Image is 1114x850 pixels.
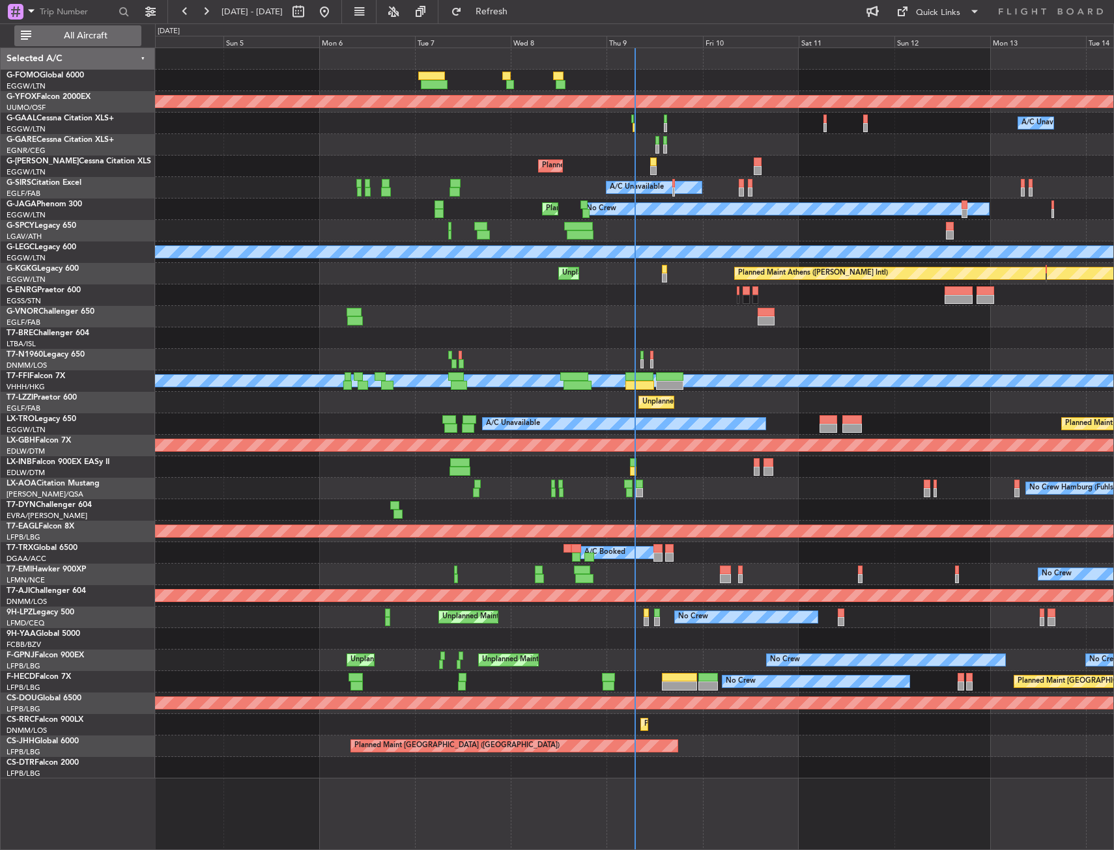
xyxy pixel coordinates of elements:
input: Trip Number [40,2,115,21]
div: A/C Unavailable [486,414,540,433]
div: Planned Maint [GEOGRAPHIC_DATA] ([GEOGRAPHIC_DATA]) [354,736,560,756]
span: G-GAAL [7,115,36,122]
a: G-YFOXFalcon 2000EX [7,93,91,101]
a: VHHH/HKG [7,382,45,392]
button: All Aircraft [14,25,141,46]
a: LFPB/LBG [7,661,40,671]
a: EDLW/DTM [7,468,45,478]
div: Wed 8 [511,36,607,48]
span: CS-DOU [7,694,37,702]
span: F-GPNJ [7,651,35,659]
span: CS-DTR [7,759,35,767]
a: EGGW/LTN [7,167,46,177]
span: T7-BRE [7,329,33,337]
span: T7-EAGL [7,523,38,530]
span: CS-JHH [7,737,35,745]
a: G-SPCYLegacy 650 [7,222,76,230]
a: CS-RRCFalcon 900LX [7,716,83,724]
span: G-SIRS [7,179,31,187]
a: G-ENRGPraetor 600 [7,286,81,294]
div: A/C Unavailable [610,178,664,197]
a: FCBB/BZV [7,640,41,650]
a: T7-AJIChallenger 604 [7,587,86,595]
a: LFPB/LBG [7,683,40,692]
span: T7-FFI [7,372,29,380]
a: EGGW/LTN [7,81,46,91]
a: G-GARECessna Citation XLS+ [7,136,114,144]
a: G-KGKGLegacy 600 [7,265,79,273]
button: Refresh [445,1,523,22]
div: Mon 13 [990,36,1086,48]
div: [DATE] [158,26,180,37]
span: F-HECD [7,673,35,681]
a: EGLF/FAB [7,318,40,327]
span: G-GARE [7,136,36,144]
div: Sat 4 [128,36,223,48]
div: No Crew [678,607,708,627]
span: G-KGKG [7,265,37,273]
div: Unplanned Maint [GEOGRAPHIC_DATA] ([GEOGRAPHIC_DATA]) [642,392,857,412]
span: Refresh [464,7,519,16]
a: LGAV/ATH [7,232,42,241]
a: LFPB/LBG [7,747,40,757]
div: Unplanned Maint [GEOGRAPHIC_DATA] (Ataturk) [562,264,726,283]
a: LFPB/LBG [7,769,40,778]
a: EGGW/LTN [7,124,46,134]
a: EGLF/FAB [7,404,40,413]
a: LFPB/LBG [7,532,40,542]
button: Quick Links [890,1,986,22]
a: T7-EAGLFalcon 8X [7,523,74,530]
a: EGGW/LTN [7,275,46,284]
a: 9H-LPZLegacy 500 [7,609,74,616]
div: No Crew [770,650,800,670]
a: CS-DTRFalcon 2000 [7,759,79,767]
a: G-LEGCLegacy 600 [7,243,76,251]
span: T7-N1960 [7,351,43,359]
div: Unplanned Maint [GEOGRAPHIC_DATA] ([GEOGRAPHIC_DATA]) [482,650,696,670]
div: Quick Links [916,7,960,20]
div: Mon 6 [319,36,415,48]
span: T7-DYN [7,501,36,509]
span: T7-LZZI [7,394,33,402]
a: EDLW/DTM [7,446,45,456]
span: G-VNOR [7,308,38,316]
div: Planned Maint Athens ([PERSON_NAME] Intl) [738,264,888,283]
a: G-VNORChallenger 650 [7,308,94,316]
div: Sun 5 [223,36,319,48]
span: T7-EMI [7,566,32,573]
a: T7-LZZIPraetor 600 [7,394,77,402]
span: CS-RRC [7,716,35,724]
div: No Crew [726,672,756,691]
div: Sat 11 [799,36,894,48]
a: DNMM/LOS [7,361,47,370]
a: T7-TRXGlobal 6500 [7,544,78,552]
div: Planned Maint Lagos ([PERSON_NAME]) [644,715,779,734]
div: Tue 7 [415,36,511,48]
div: Fri 10 [703,36,799,48]
a: DNMM/LOS [7,597,47,607]
span: 9H-LPZ [7,609,33,616]
a: T7-BREChallenger 604 [7,329,89,337]
span: G-LEGC [7,243,35,251]
a: CS-JHHGlobal 6000 [7,737,79,745]
span: G-FOMO [7,72,40,79]
span: LX-GBH [7,437,35,445]
span: LX-TRO [7,415,35,423]
a: G-SIRSCitation Excel [7,179,81,187]
a: EGGW/LTN [7,210,46,220]
a: EGNR/CEG [7,146,46,156]
a: T7-N1960Legacy 650 [7,351,85,359]
a: EGGW/LTN [7,425,46,435]
a: LFPB/LBG [7,704,40,714]
span: 9H-YAA [7,630,36,638]
a: F-HECDFalcon 7X [7,673,71,681]
a: EVRA/[PERSON_NAME] [7,511,87,521]
a: LFMD/CEQ [7,618,44,628]
div: Sun 12 [894,36,990,48]
div: A/C Booked [584,543,625,562]
a: EGGW/LTN [7,253,46,263]
a: T7-FFIFalcon 7X [7,372,65,380]
span: G-SPCY [7,222,35,230]
div: No Crew [1042,564,1072,584]
a: UUMO/OSF [7,103,46,113]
